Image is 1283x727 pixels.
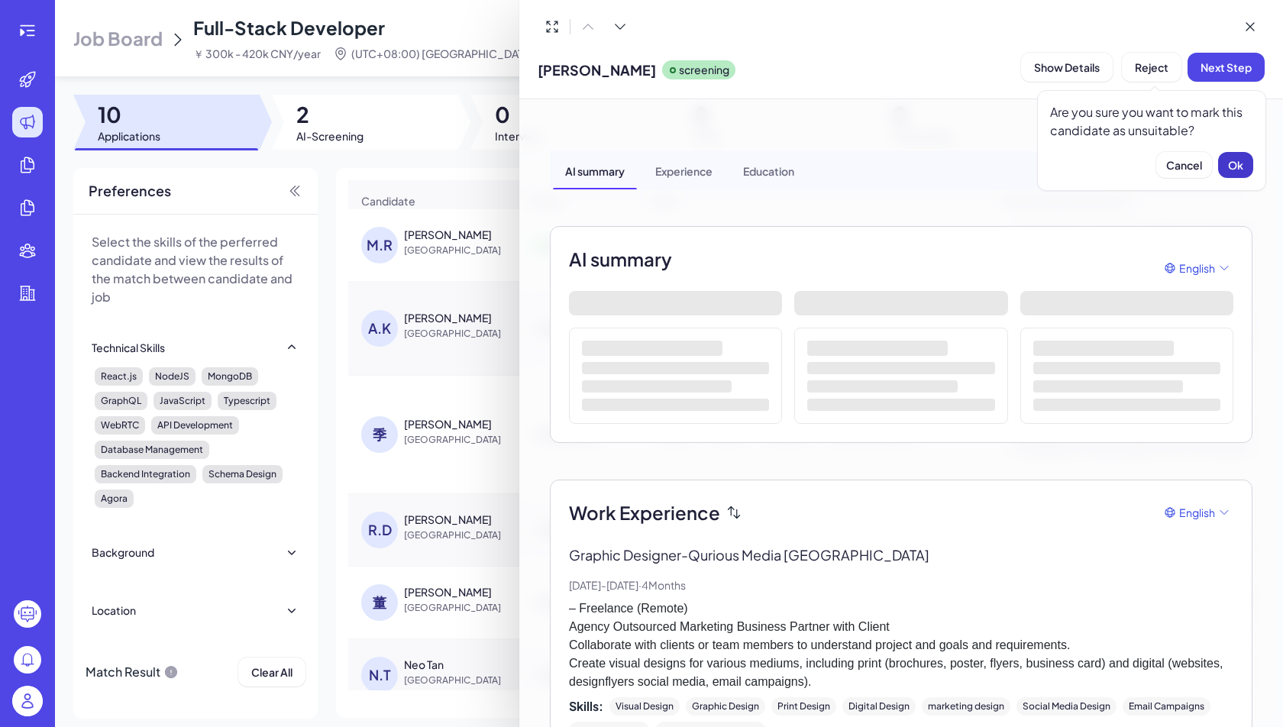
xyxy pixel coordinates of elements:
[771,697,836,716] div: Print Design
[1228,158,1243,172] span: Ok
[1156,152,1212,178] button: Cancel
[569,245,672,273] h2: AI summary
[569,697,603,716] span: Skills:
[1218,152,1253,178] button: Ok
[1016,697,1117,716] div: Social Media Design
[842,697,916,716] div: Digital Design
[569,599,1233,691] p: – Freelance (Remote) Agency Outsourced Marketing Business Partner with Client Collaborate with cl...
[1050,103,1253,140] div: Are you sure you want to mark this candidate as unsuitable?
[1034,60,1100,74] span: Show Details
[1188,53,1265,82] button: Next Step
[1201,60,1252,74] span: Next Step
[1021,53,1113,82] button: Show Details
[538,60,656,80] span: [PERSON_NAME]
[731,151,806,189] div: Education
[569,577,1233,593] p: [DATE] - [DATE] · 4 Months
[1179,260,1215,276] span: English
[550,118,1252,133] div: Show Interview & Comments
[679,62,729,78] p: screening
[922,697,1010,716] div: marketing design
[609,697,680,716] div: Visual Design
[1179,505,1215,521] span: English
[569,499,720,526] span: Work Experience
[1123,697,1210,716] div: Email Campaigns
[686,697,765,716] div: Graphic Design
[1166,158,1202,172] span: Cancel
[643,151,725,189] div: Experience
[1135,60,1168,74] span: Reject
[569,544,1233,565] p: Graphic Designer - Qurious Media [GEOGRAPHIC_DATA]
[1122,53,1181,82] button: Reject
[553,151,637,189] div: AI summary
